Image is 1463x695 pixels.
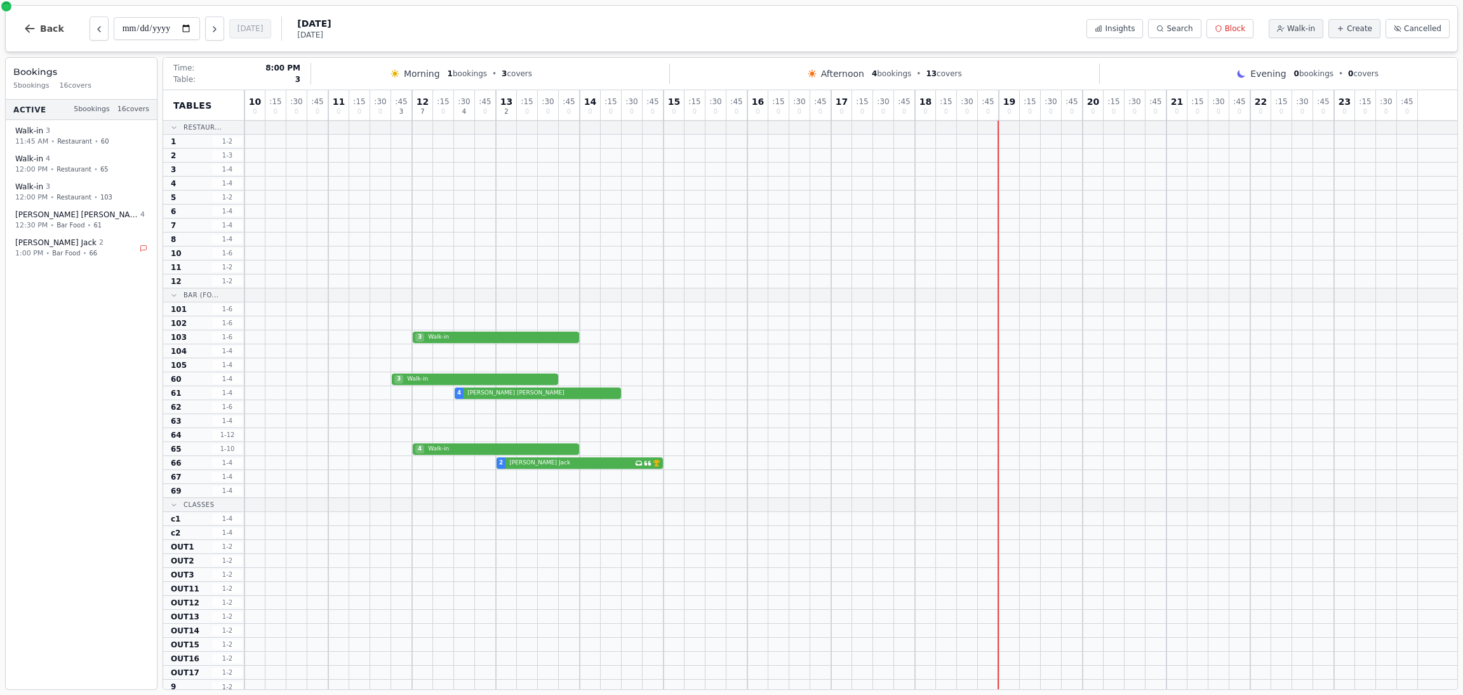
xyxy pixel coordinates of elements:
span: Restaur... [184,123,222,132]
span: 18 [919,97,932,106]
span: 0 [1133,109,1137,115]
span: 12:00 PM [15,164,48,175]
span: 101 [171,304,187,314]
span: 103 [171,332,187,342]
span: 1 - 3 [212,151,243,160]
span: [DATE] [297,17,331,30]
span: c2 [171,528,180,538]
span: 1 - 6 [212,332,243,342]
span: 0 [1259,109,1262,115]
span: 1 - 2 [212,192,243,202]
span: 0 [609,109,613,115]
span: 1 - 4 [212,416,243,426]
span: 67 [171,472,182,482]
span: 66 [89,248,97,258]
span: OUT16 [171,654,199,664]
span: 1 - 4 [212,528,243,537]
span: 0 [1175,109,1179,115]
span: : 30 [290,98,302,105]
span: 64 [171,430,182,440]
span: 0 [839,109,843,115]
span: 0 [818,109,822,115]
span: 1 - 2 [212,668,243,677]
span: : 30 [877,98,889,105]
span: 65 [171,444,182,454]
span: 1 - 4 [212,234,243,244]
span: Time: [173,63,194,73]
button: Previous day [90,17,109,41]
span: 16 covers [60,81,91,91]
span: 14 [584,97,596,106]
span: 1 - 2 [212,276,243,286]
span: : 30 [1212,98,1224,105]
span: : 45 [814,98,826,105]
span: 2 [504,109,508,115]
span: c1 [171,514,180,524]
span: 0 [651,109,655,115]
span: OUT17 [171,668,199,678]
h3: Bookings [13,65,149,78]
span: • [916,69,921,79]
span: 0 [860,109,864,115]
span: 1 - 2 [212,584,243,593]
span: Cancelled [1404,24,1441,34]
span: • [50,220,54,230]
span: Create [1347,24,1372,34]
span: : 15 [688,98,700,105]
span: 10 [171,248,182,259]
span: 0 [1217,109,1220,115]
span: : 15 [1191,98,1203,105]
span: 8:00 PM [265,63,300,73]
button: Walk-in 312:00 PM•Restaurant•103 [8,177,154,207]
span: 1 - 4 [212,220,243,230]
svg: Customer message [644,459,651,467]
span: : 45 [982,98,994,105]
span: 60 [171,374,182,384]
span: 19 [1003,97,1015,106]
span: : 45 [1317,98,1329,105]
span: [PERSON_NAME] Jack [15,238,97,248]
span: 10 [249,97,261,106]
span: 1 - 2 [212,654,243,663]
span: 0 [1321,109,1325,115]
span: 0 [588,109,592,115]
span: 13 [500,97,512,106]
span: 3 [394,375,403,384]
span: 1:00 PM [15,248,43,259]
span: 0 [881,109,885,115]
span: • [51,137,55,146]
span: 9 [171,682,176,692]
span: 1 - 4 [212,486,243,496]
span: 1 - 2 [212,682,243,692]
span: 0 [1007,109,1011,115]
span: OUT2 [171,556,194,566]
span: 1 - 4 [212,360,243,370]
span: 1 - 2 [212,262,243,272]
span: : 45 [1401,98,1413,105]
span: Walk-in [15,182,43,192]
span: OUT3 [171,570,194,580]
span: 69 [171,486,182,496]
span: OUT15 [171,640,199,650]
span: bookings [872,69,911,79]
span: 0 [1091,109,1095,115]
span: 16 covers [117,104,149,115]
span: 21 [1171,97,1183,106]
span: 0 [1070,109,1074,115]
span: 104 [171,346,187,356]
span: 0 [735,109,738,115]
span: 4 [457,389,461,398]
span: Bar (Fo... [184,290,218,300]
span: 0 [1112,109,1116,115]
span: • [50,192,54,202]
span: Restaurant [57,192,91,202]
span: 105 [171,360,187,370]
span: 0 [1294,69,1299,78]
span: 0 [337,109,340,115]
span: Evening [1250,67,1286,80]
span: 7 [171,220,176,231]
span: Insights [1105,24,1135,34]
span: 60 [101,137,109,146]
span: 0 [295,109,298,115]
span: 1 - 2 [212,137,243,146]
